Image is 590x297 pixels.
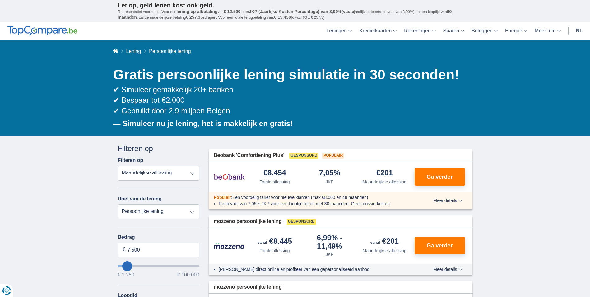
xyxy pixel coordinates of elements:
[429,198,467,203] button: Meer details
[343,9,354,14] span: vaste
[370,238,399,246] div: €201
[224,9,241,14] span: € 12.500
[415,237,465,254] button: Ga verder
[572,22,586,40] a: nl
[126,49,141,54] a: Lening
[123,246,126,253] span: €
[118,265,200,267] input: wantToBorrow
[429,267,467,272] button: Meer details
[249,9,342,14] span: JKP (Jaarlijks Kosten Percentage) van 8,99%
[289,153,318,159] span: Gesponsord
[113,119,293,128] b: — Simuleer nu je lening, het is makkelijk en gratis!
[468,22,501,40] a: Beleggen
[214,169,245,185] img: product.pl.alt Beobank
[433,267,462,271] span: Meer details
[113,49,118,54] a: Home
[118,2,472,9] p: Let op, geld lenen kost ook geld.
[214,195,231,200] span: Populair
[426,174,453,180] span: Ga verder
[363,247,406,254] div: Maandelijkse aflossing
[319,169,340,177] div: 7,05%
[209,194,416,200] div: :
[177,272,199,277] span: € 100.000
[219,200,411,207] li: Rentevoet van 7,05% JKP voor een looptijd tot en met 30 maanden; Geen dossierkosten
[118,234,200,240] label: Bedrag
[214,243,245,249] img: product.pl.alt Mozzeno
[433,198,462,203] span: Meer details
[118,9,452,20] span: 60 maanden
[326,179,334,185] div: JKP
[323,22,355,40] a: Leningen
[305,234,355,250] div: 6,99%
[214,152,284,159] span: Beobank 'Comfortlening Plus'
[260,179,290,185] div: Totale aflossing
[426,243,453,248] span: Ga verder
[219,266,411,272] li: [PERSON_NAME] direct online en profiteer van een gepersonaliseerd aanbod
[439,22,468,40] a: Sparen
[118,9,472,20] p: Representatief voorbeeld: Voor een van , een ( jaarlijkse debetrentevoet van 8,99%) en een loopti...
[260,247,290,254] div: Totale aflossing
[258,238,292,246] div: €8.445
[232,195,368,200] span: Een voordelig tarief voor nieuwe klanten (max €8.000 en 48 maanden)
[263,169,286,177] div: €8.454
[376,169,393,177] div: €201
[118,143,200,154] div: Filteren op
[118,272,134,277] span: € 1.250
[287,219,316,225] span: Gesponsord
[149,49,191,54] span: Persoonlijke lening
[176,9,217,14] span: lening op afbetaling
[355,22,400,40] a: Kredietkaarten
[415,168,465,186] button: Ga verder
[326,251,334,257] div: JKP
[186,15,200,20] span: € 257,3
[214,284,282,291] span: mozzeno persoonlijke lening
[322,153,344,159] span: Populair
[214,218,282,225] span: mozzeno persoonlijke lening
[113,84,472,116] div: ✔ Simuleer gemakkelijk 20+ banken ✔ Bespaar tot €2.000 ✔ Gebruikt door 2,9 miljoen Belgen
[501,22,531,40] a: Energie
[400,22,439,40] a: Rekeningen
[113,65,472,84] h1: Gratis persoonlijke lening simulatie in 30 seconden!
[118,158,143,163] label: Filteren op
[118,196,162,202] label: Doel van de lening
[531,22,564,40] a: Meer Info
[7,26,77,36] img: TopCompare
[274,15,291,20] span: € 15.438
[363,179,406,185] div: Maandelijkse aflossing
